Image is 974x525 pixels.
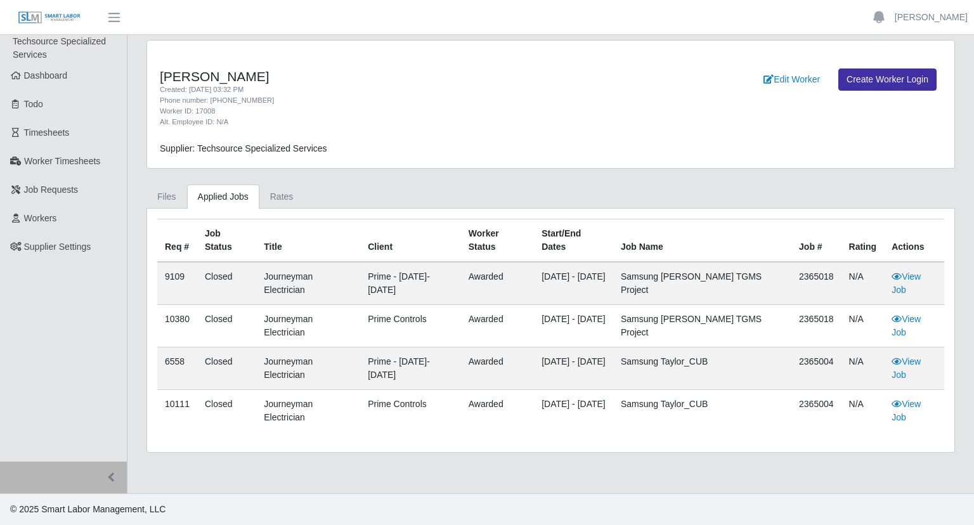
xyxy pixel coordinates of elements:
a: Edit Worker [755,68,828,91]
td: 2365018 [791,262,841,305]
td: 10380 [157,305,197,347]
td: awarded [461,262,534,305]
img: SLM Logo [18,11,81,25]
td: awarded [461,347,534,390]
th: Actions [884,219,944,262]
th: Job # [791,219,841,262]
h4: [PERSON_NAME] [160,68,608,84]
td: Samsung [PERSON_NAME] TGMS Project [613,262,791,305]
a: Rates [259,185,304,209]
td: N/A [841,262,885,305]
td: [DATE] - [DATE] [534,262,613,305]
span: Workers [24,213,57,223]
div: Worker ID: 17008 [160,106,608,117]
td: Samsung [PERSON_NAME] TGMS Project [613,305,791,347]
th: Job Name [613,219,791,262]
td: [DATE] - [DATE] [534,390,613,432]
td: Prime - [DATE]-[DATE] [360,347,461,390]
td: Prime Controls [360,305,461,347]
th: Start/End Dates [534,219,613,262]
span: Techsource Specialized Services [13,36,106,60]
td: 2365004 [791,347,841,390]
td: Closed [197,390,256,432]
span: Todo [24,99,43,109]
th: Job Status [197,219,256,262]
td: Prime - [DATE]-[DATE] [360,262,461,305]
td: [DATE] - [DATE] [534,305,613,347]
td: N/A [841,305,885,347]
th: Title [256,219,360,262]
td: 6558 [157,347,197,390]
span: Supplier Settings [24,242,91,252]
td: 2365004 [791,390,841,432]
a: View Job [892,399,921,422]
div: Created: [DATE] 03:32 PM [160,84,608,95]
td: Samsung Taylor_CUB [613,347,791,390]
div: Phone number: [PHONE_NUMBER] [160,95,608,106]
td: N/A [841,390,885,432]
a: View Job [892,314,921,337]
td: N/A [841,347,885,390]
th: Req # [157,219,197,262]
span: Worker Timesheets [24,156,100,166]
td: Closed [197,305,256,347]
a: Applied Jobs [187,185,259,209]
td: Journeyman Electrician [256,347,360,390]
span: Timesheets [24,127,70,138]
td: Closed [197,262,256,305]
td: 2365018 [791,305,841,347]
td: awarded [461,390,534,432]
td: [DATE] - [DATE] [534,347,613,390]
td: awarded [461,305,534,347]
td: 9109 [157,262,197,305]
th: Rating [841,219,885,262]
div: Alt. Employee ID: N/A [160,117,608,127]
a: View Job [892,356,921,380]
span: Job Requests [24,185,79,195]
td: Journeyman Electrician [256,262,360,305]
td: Samsung Taylor_CUB [613,390,791,432]
td: 10111 [157,390,197,432]
th: Worker Status [461,219,534,262]
span: Supplier: Techsource Specialized Services [160,143,327,153]
span: Dashboard [24,70,68,81]
a: View Job [892,271,921,295]
td: Journeyman Electrician [256,390,360,432]
a: Create Worker Login [838,68,937,91]
td: Prime Controls [360,390,461,432]
a: [PERSON_NAME] [895,11,968,24]
td: Closed [197,347,256,390]
th: Client [360,219,461,262]
td: Journeyman Electrician [256,305,360,347]
a: Files [146,185,187,209]
span: © 2025 Smart Labor Management, LLC [10,504,166,514]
